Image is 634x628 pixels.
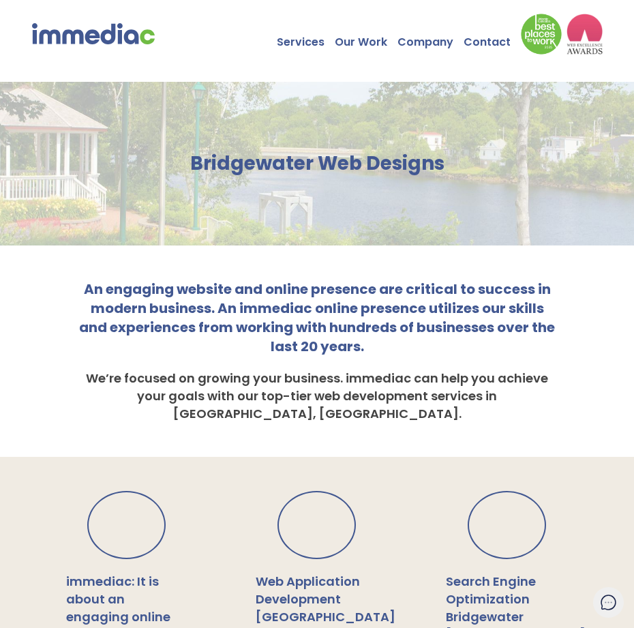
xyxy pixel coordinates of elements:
[190,151,444,176] h1: Bridgewater Web Designs
[335,14,397,56] a: Our Work
[397,14,464,56] a: Company
[77,280,556,356] h2: An engaging website and online presence are critical to success in modern business. An immediac o...
[32,23,155,44] img: immediac
[567,14,602,55] img: logo2_wea_nobg.webp
[521,14,562,55] img: Down
[464,14,521,56] a: Contact
[256,573,378,626] h3: Web Application Development [GEOGRAPHIC_DATA]
[277,14,335,56] a: Services
[77,370,556,423] h3: We’re focused on growing your business. immediac can help you achieve your goals with our top-tie...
